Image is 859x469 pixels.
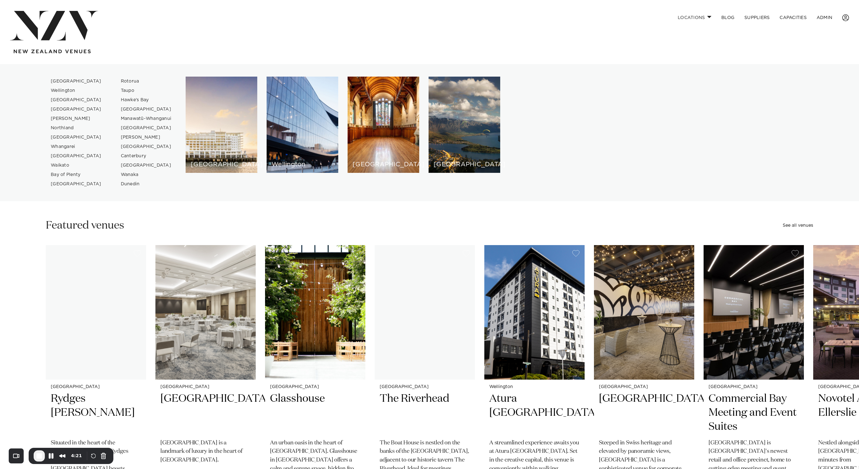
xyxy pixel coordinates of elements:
small: [GEOGRAPHIC_DATA] [709,385,799,389]
a: [PERSON_NAME] [116,133,177,142]
small: [GEOGRAPHIC_DATA] [160,385,251,389]
a: Auckland venues [GEOGRAPHIC_DATA] [186,77,257,173]
a: Taupo [116,86,177,95]
a: ADMIN [812,11,837,24]
a: Christchurch venues [GEOGRAPHIC_DATA] [348,77,419,173]
a: Whangarei [46,142,107,151]
h6: Wellington [272,161,333,168]
a: Wellington [46,86,107,95]
a: Wanaka [116,170,177,179]
a: Hawke's Bay [116,95,177,105]
a: Queenstown venues [GEOGRAPHIC_DATA] [429,77,500,173]
h2: Commercial Bay Meeting and Event Suites [709,392,799,434]
h6: [GEOGRAPHIC_DATA] [191,161,252,168]
a: Northland [46,123,107,133]
a: [PERSON_NAME] [46,114,107,123]
p: [GEOGRAPHIC_DATA] is a landmark of luxury in the heart of [GEOGRAPHIC_DATA]. [160,439,251,465]
a: [GEOGRAPHIC_DATA] [116,142,177,151]
a: SUPPLIERS [739,11,775,24]
a: Canterbury [116,151,177,161]
small: [GEOGRAPHIC_DATA] [51,385,141,389]
h2: [GEOGRAPHIC_DATA] [160,392,251,434]
a: [GEOGRAPHIC_DATA] [46,77,107,86]
small: [GEOGRAPHIC_DATA] [380,385,470,389]
a: Rotorua [116,77,177,86]
img: new-zealand-venues-text.png [14,50,91,54]
h2: Rydges [PERSON_NAME] [51,392,141,434]
h2: [GEOGRAPHIC_DATA] [599,392,689,434]
a: [GEOGRAPHIC_DATA] [46,105,107,114]
a: [GEOGRAPHIC_DATA] [46,151,107,161]
small: [GEOGRAPHIC_DATA] [599,385,689,389]
a: Capacities [775,11,812,24]
a: [GEOGRAPHIC_DATA] [46,179,107,189]
a: Wellington venues Wellington [267,77,338,173]
h2: Atura [GEOGRAPHIC_DATA] [489,392,580,434]
a: [GEOGRAPHIC_DATA] [116,161,177,170]
small: [GEOGRAPHIC_DATA] [270,385,360,389]
h2: Featured venues [46,219,124,233]
h2: Glasshouse [270,392,360,434]
a: Locations [673,11,716,24]
a: See all venues [783,223,813,228]
a: [GEOGRAPHIC_DATA] [116,105,177,114]
a: [GEOGRAPHIC_DATA] [46,95,107,105]
small: Wellington [489,385,580,389]
a: Manawatū-Whanganui [116,114,177,123]
h6: [GEOGRAPHIC_DATA] [434,161,495,168]
a: [GEOGRAPHIC_DATA] [46,133,107,142]
a: [GEOGRAPHIC_DATA] [116,123,177,133]
h2: The Riverhead [380,392,470,434]
a: Dunedin [116,179,177,189]
a: Waikato [46,161,107,170]
a: Bay of Plenty [46,170,107,179]
h6: [GEOGRAPHIC_DATA] [353,161,414,168]
a: BLOG [716,11,739,24]
img: nzv-logo.png [10,11,98,40]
